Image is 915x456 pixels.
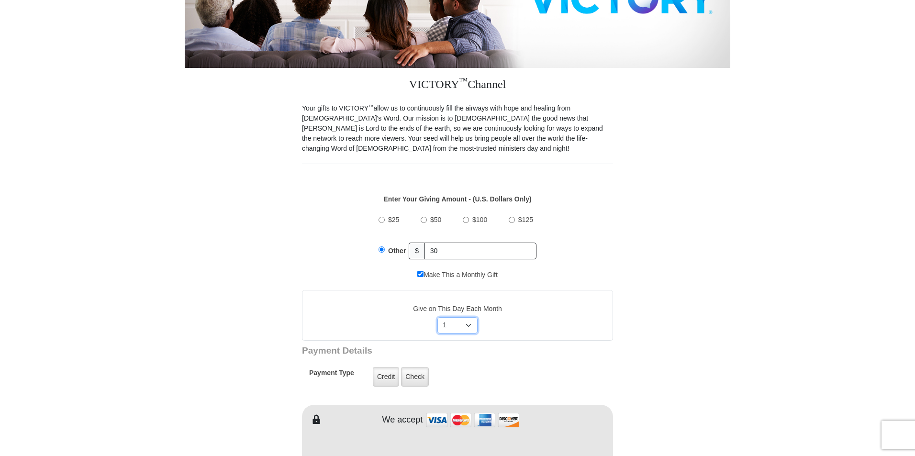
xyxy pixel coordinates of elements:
[368,103,374,109] sup: ™
[430,216,441,223] span: $50
[459,76,468,86] sup: ™
[302,68,613,103] h3: VICTORY Channel
[417,270,498,280] label: Make This a Monthly Gift
[424,243,536,259] input: Other Amount
[518,216,533,223] span: $125
[388,247,406,255] span: Other
[388,216,399,223] span: $25
[417,271,424,277] input: Make This a Monthly Gift
[382,415,423,425] h4: We accept
[425,410,521,430] img: credit cards accepted
[309,369,354,382] h5: Payment Type
[302,345,546,356] h3: Payment Details
[373,367,399,387] label: Credit
[401,367,429,387] label: Check
[311,304,604,314] label: Give on This Day Each Month
[409,243,425,259] span: $
[383,195,531,203] strong: Enter Your Giving Amount - (U.S. Dollars Only)
[472,216,487,223] span: $100
[302,103,613,154] p: Your gifts to VICTORY allow us to continuously fill the airways with hope and healing from [DEMOG...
